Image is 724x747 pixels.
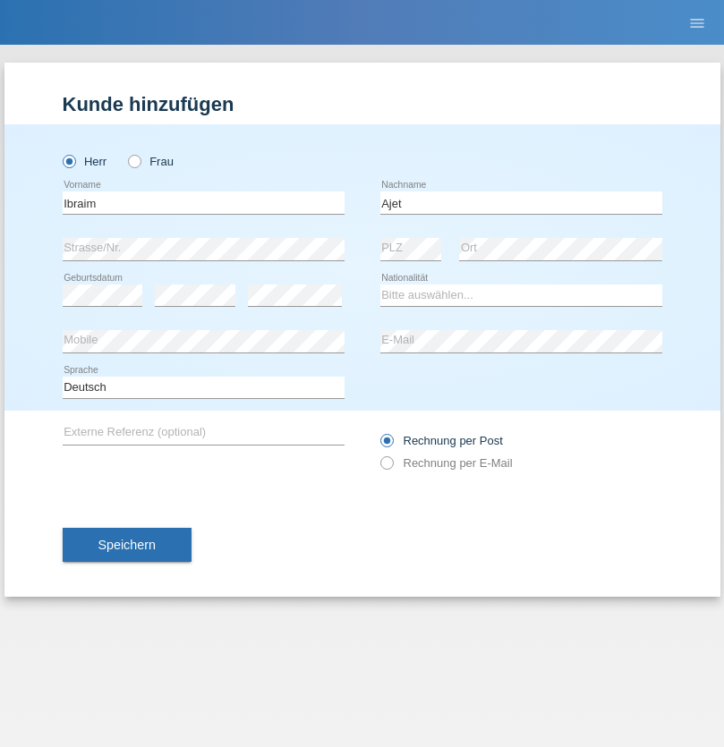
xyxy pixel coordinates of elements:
[688,14,706,32] i: menu
[380,456,513,470] label: Rechnung per E-Mail
[128,155,140,166] input: Frau
[679,17,715,28] a: menu
[380,434,392,456] input: Rechnung per Post
[98,538,156,552] span: Speichern
[380,434,503,447] label: Rechnung per Post
[63,155,74,166] input: Herr
[128,155,174,168] label: Frau
[380,456,392,479] input: Rechnung per E-Mail
[63,155,107,168] label: Herr
[63,528,192,562] button: Speichern
[63,93,662,115] h1: Kunde hinzufügen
